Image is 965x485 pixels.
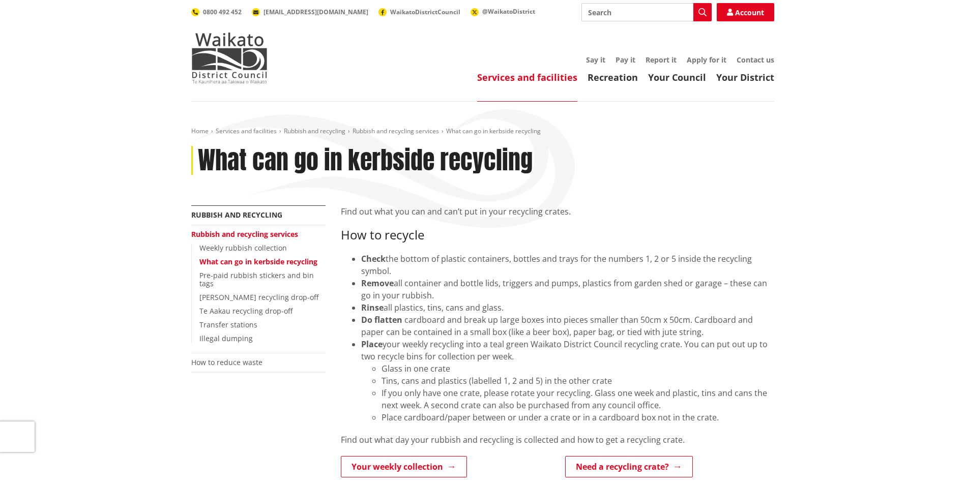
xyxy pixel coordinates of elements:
[716,71,774,83] a: Your District
[477,71,577,83] a: Services and facilities
[361,302,384,313] strong: Rinse
[361,253,774,277] div: the bottom of plastic containers, bottles and trays for the numbers 1, 2 or 5 inside the recyclin...
[341,228,774,243] h3: How to recycle
[361,253,386,264] strong: Check
[390,8,460,16] span: WaikatoDistrictCouncil
[199,320,257,329] a: Transfer stations
[191,8,242,16] a: 0800 492 452
[648,71,706,83] a: Your Council
[191,127,774,136] nav: breadcrumb
[199,292,318,302] a: [PERSON_NAME] recycling drop-off
[284,127,345,135] a: Rubbish and recycling
[361,278,394,289] strong: Remove
[341,456,467,477] a: Your weekly collection
[588,71,638,83] a: Recreation
[586,55,605,65] a: Say it
[382,387,774,411] li: If you only have one crate, please rotate your recycling. Glass one week and plastic, tins and ca...
[361,314,753,338] span: cardboard and break up large boxes into pieces smaller than 50cm x 50cm. Cardboard and paper can ...
[198,146,533,175] h1: What can go in kerbside recycling
[199,270,314,289] a: Pre-paid rubbish stickers and bin tags
[199,334,253,343] a: Illegal dumping
[646,55,677,65] a: Report it
[199,306,293,316] a: Te Aakau recycling drop-off
[378,8,460,16] a: WaikatoDistrictCouncil
[341,434,774,446] p: Find out what day your rubbish and recycling is collected and how to get a recycling crate.
[199,257,317,266] a: What can go in kerbside recycling
[361,339,383,350] strong: Place
[581,3,712,21] input: Search input
[353,127,439,135] a: Rubbish and recycling services
[482,7,535,16] span: @WaikatoDistrict
[264,8,368,16] span: [EMAIL_ADDRESS][DOMAIN_NAME]
[203,8,242,16] span: 0800 492 452
[446,127,541,135] span: What can go in kerbside recycling
[199,243,287,253] a: Weekly rubbish collection
[191,33,268,83] img: Waikato District Council - Te Kaunihera aa Takiwaa o Waikato
[191,210,282,220] a: Rubbish and recycling
[361,314,402,325] strong: Do flatten
[361,338,774,423] li: your weekly recycling into a teal green Waikato District Council recycling crate. You can put out...
[717,3,774,21] a: Account
[565,456,693,477] a: Need a recycling crate?
[361,277,774,301] div: all container and bottle lids, triggers and pumps, plastics from garden shed or garage – these ca...
[737,55,774,65] a: Contact us
[687,55,726,65] a: Apply for it
[361,301,774,314] div: all plastics, tins, cans and glass.
[191,127,209,135] a: Home
[191,357,262,367] a: How to reduce waste
[471,7,535,16] a: @WaikatoDistrict
[382,362,774,375] li: Glass in one crate
[191,229,298,239] a: Rubbish and recycling services
[616,55,635,65] a: Pay it
[216,127,277,135] a: Services and facilities
[252,8,368,16] a: [EMAIL_ADDRESS][DOMAIN_NAME]
[382,375,774,387] li: Tins, cans and plastics (labelled 1, 2 and 5) in the other crate
[341,205,774,218] p: Find out what you can and can’t put in your recycling crates.
[382,411,774,423] li: Place cardboard/paper between or under a crate or in a cardboard box not in the crate.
